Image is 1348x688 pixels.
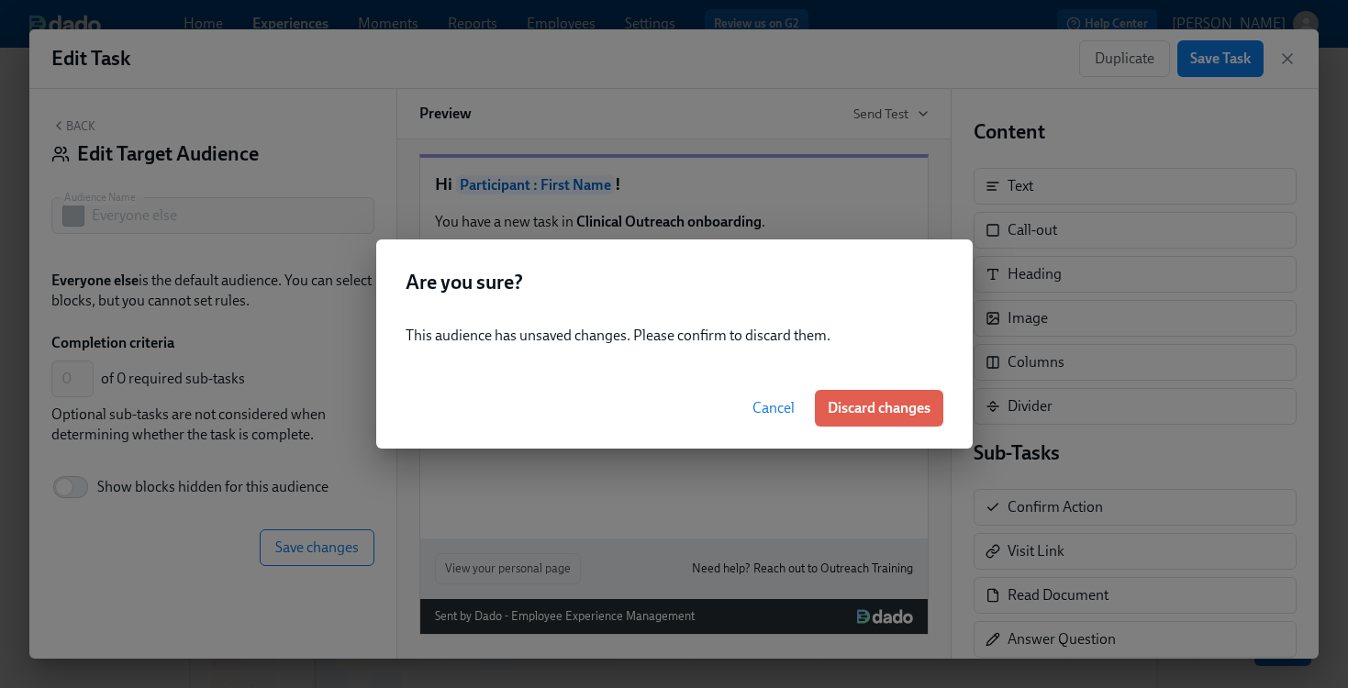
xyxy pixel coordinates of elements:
[740,390,808,427] button: Cancel
[376,311,973,368] div: This audience has unsaved changes. Please confirm to discard them.
[828,399,930,417] span: Discard changes
[752,399,795,417] span: Cancel
[406,269,943,296] h2: Are you sure?
[815,390,943,427] button: Discard changes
